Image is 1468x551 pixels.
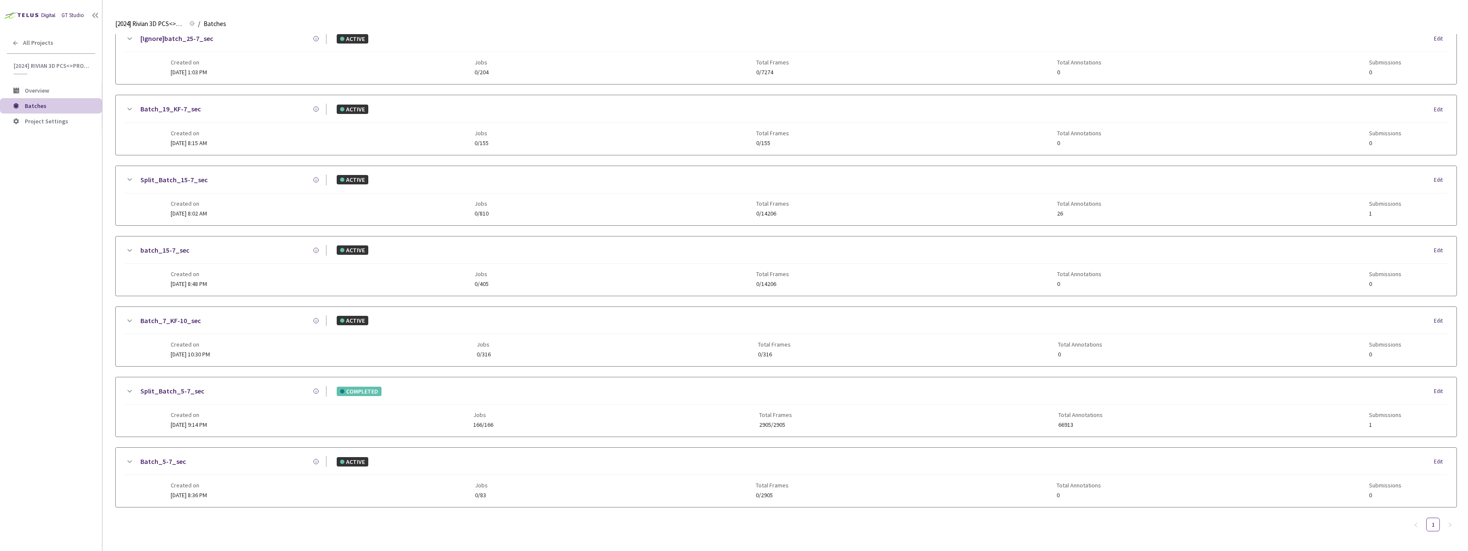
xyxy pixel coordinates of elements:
[756,281,789,287] span: 0/14206
[25,102,47,110] span: Batches
[337,105,368,114] div: ACTIVE
[1057,482,1101,489] span: Total Annotations
[1369,130,1401,137] span: Submissions
[1057,210,1101,217] span: 26
[61,12,84,20] div: GT Studio
[171,411,207,418] span: Created on
[337,245,368,255] div: ACTIVE
[1057,271,1101,277] span: Total Annotations
[171,68,207,76] span: [DATE] 1:03 PM
[475,281,489,287] span: 0/405
[473,411,493,418] span: Jobs
[171,59,207,66] span: Created on
[756,59,789,66] span: Total Frames
[1434,458,1448,466] div: Edit
[475,200,489,207] span: Jobs
[1058,411,1103,418] span: Total Annotations
[1434,105,1448,114] div: Edit
[171,341,210,348] span: Created on
[475,59,489,66] span: Jobs
[337,387,382,396] div: COMPLETED
[1434,35,1448,43] div: Edit
[1369,351,1401,358] span: 0
[756,492,789,499] span: 0/2905
[473,422,493,428] span: 166/166
[1369,281,1401,287] span: 0
[171,482,207,489] span: Created on
[1409,518,1423,531] button: left
[758,351,791,358] span: 0/316
[1057,130,1101,137] span: Total Annotations
[140,245,189,256] a: batch_15-7_sec
[756,271,789,277] span: Total Frames
[1058,351,1102,358] span: 0
[171,421,207,429] span: [DATE] 9:14 PM
[171,271,207,277] span: Created on
[1369,59,1401,66] span: Submissions
[477,351,491,358] span: 0/316
[140,104,201,114] a: Batch_19_KF-7_sec
[1409,518,1423,531] li: Previous Page
[1058,341,1102,348] span: Total Annotations
[1434,176,1448,184] div: Edit
[1443,518,1457,531] button: right
[116,95,1456,155] div: Batch_19_KF-7_secACTIVEEditCreated on[DATE] 8:15 AMJobs0/155Total Frames0/155Total Annotations0Su...
[1369,422,1401,428] span: 1
[115,19,184,29] span: [2024] Rivian 3D PCS<>Production
[475,492,488,499] span: 0/83
[14,62,90,70] span: [2024] Rivian 3D PCS<>Production
[1057,140,1101,146] span: 0
[171,280,207,288] span: [DATE] 8:48 PM
[1369,492,1401,499] span: 0
[171,210,207,217] span: [DATE] 8:02 AM
[1434,246,1448,255] div: Edit
[758,341,791,348] span: Total Frames
[1413,522,1418,528] span: left
[475,69,489,76] span: 0/204
[1369,200,1401,207] span: Submissions
[198,19,200,29] li: /
[337,316,368,325] div: ACTIVE
[756,140,789,146] span: 0/155
[140,315,201,326] a: Batch_7_KF-10_sec
[477,341,491,348] span: Jobs
[171,139,207,147] span: [DATE] 8:15 AM
[756,210,789,217] span: 0/14206
[1058,422,1103,428] span: 66913
[1426,518,1440,531] li: 1
[116,377,1456,437] div: Split_Batch_5-7_secCOMPLETEDEditCreated on[DATE] 9:14 PMJobs166/166Total Frames2905/2905Total Ann...
[116,166,1456,225] div: Split_Batch_15-7_secACTIVEEditCreated on[DATE] 8:02 AMJobs0/810Total Frames0/14206Total Annotatio...
[1434,317,1448,325] div: Edit
[25,117,68,125] span: Project Settings
[756,69,789,76] span: 0/7274
[116,25,1456,84] div: [Ignore]batch_25-7_secACTIVEEditCreated on[DATE] 1:03 PMJobs0/204Total Frames0/7274Total Annotati...
[475,140,489,146] span: 0/155
[337,34,368,44] div: ACTIVE
[116,307,1456,366] div: Batch_7_KF-10_secACTIVEEditCreated on[DATE] 10:30 PMJobs0/316Total Frames0/316Total Annotations0S...
[759,422,792,428] span: 2905/2905
[1369,69,1401,76] span: 0
[171,350,210,358] span: [DATE] 10:30 PM
[1443,518,1457,531] li: Next Page
[337,457,368,466] div: ACTIVE
[116,448,1456,507] div: Batch_5-7_secACTIVEEditCreated on[DATE] 8:36 PMJobs0/83Total Frames0/2905Total Annotations0Submis...
[1369,482,1401,489] span: Submissions
[140,386,204,396] a: Split_Batch_5-7_sec
[1434,387,1448,396] div: Edit
[1057,69,1101,76] span: 0
[1057,492,1101,499] span: 0
[337,175,368,184] div: ACTIVE
[204,19,226,29] span: Batches
[171,130,207,137] span: Created on
[140,175,208,185] a: Split_Batch_15-7_sec
[140,33,213,44] a: [Ignore]batch_25-7_sec
[1369,271,1401,277] span: Submissions
[1448,522,1453,528] span: right
[475,210,489,217] span: 0/810
[25,87,49,94] span: Overview
[756,200,789,207] span: Total Frames
[1369,140,1401,146] span: 0
[759,411,792,418] span: Total Frames
[756,130,789,137] span: Total Frames
[1369,210,1401,217] span: 1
